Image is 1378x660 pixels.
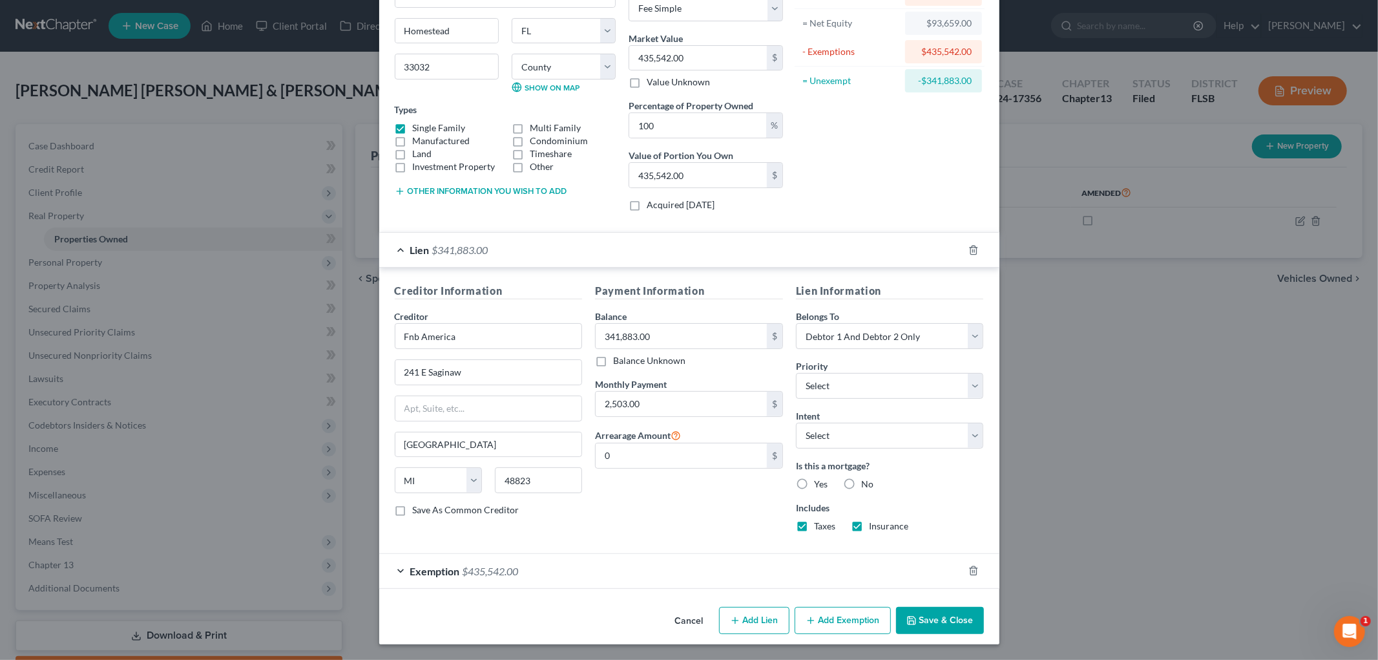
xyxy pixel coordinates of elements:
label: Taxes [814,520,835,533]
input: Apt, Suite, etc... [395,396,582,421]
input: 0.00 [629,163,767,187]
label: Value Unknown [647,76,710,89]
button: Other information you wish to add [395,186,567,197]
label: Market Value [629,32,683,45]
input: Enter zip... [495,467,582,493]
label: Balance [595,310,627,323]
iframe: Intercom live chat [1334,616,1365,647]
input: Enter city... [395,19,498,43]
label: Insurance [869,520,908,533]
label: Includes [796,501,984,515]
span: Priority [796,361,828,372]
button: Add Lien [719,607,789,634]
button: Save & Close [896,607,984,634]
div: = Net Equity [802,17,900,30]
span: Belongs To [796,311,839,322]
label: No [861,478,873,491]
label: Balance Unknown [613,354,685,367]
div: $ [767,392,782,416]
label: Save As Common Creditor [413,504,519,516]
div: $435,542.00 [915,45,972,58]
div: -$341,883.00 [915,74,972,87]
div: $ [767,324,782,348]
input: Enter zip... [395,54,499,80]
label: Investment Property [413,160,496,173]
div: % [766,113,782,138]
label: Multi Family [530,122,581,134]
label: Acquired [DATE] [647,198,715,211]
span: $341,883.00 [432,244,488,256]
div: $ [767,46,782,70]
h5: Lien Information [796,283,984,299]
label: Condominium [530,134,588,147]
span: Exemption [410,565,460,577]
label: Is this a mortgage? [796,459,984,473]
label: Percentage of Property Owned [629,99,753,112]
div: $ [767,163,782,187]
label: Arrearage Amount [595,427,681,443]
h5: Creditor Information [395,283,583,299]
label: Other [530,160,554,173]
input: 0.00 [596,324,767,348]
input: Search creditor by name... [395,323,583,349]
label: Timeshare [530,147,572,160]
span: Lien [410,244,430,256]
label: Manufactured [413,134,470,147]
div: $93,659.00 [915,17,972,30]
input: Enter city... [395,432,582,457]
div: $ [767,443,782,468]
input: 0.00 [629,46,767,70]
input: Enter address... [395,360,582,385]
input: 0.00 [629,113,766,138]
span: 1 [1361,616,1371,626]
label: Single Family [413,122,466,134]
span: $435,542.00 [463,565,519,577]
div: = Unexempt [802,74,900,87]
input: 0.00 [596,392,767,416]
label: Value of Portion You Own [629,149,733,162]
input: 0.00 [596,443,767,468]
div: - Exemptions [802,45,900,58]
a: Show on Map [512,82,579,92]
label: Land [413,147,432,160]
h5: Payment Information [595,283,783,299]
button: Add Exemption [795,607,891,634]
span: Creditor [395,311,429,322]
label: Monthly Payment [595,378,667,391]
label: Intent [796,409,820,423]
label: Yes [814,478,828,491]
label: Types [395,103,417,116]
button: Cancel [665,608,714,634]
